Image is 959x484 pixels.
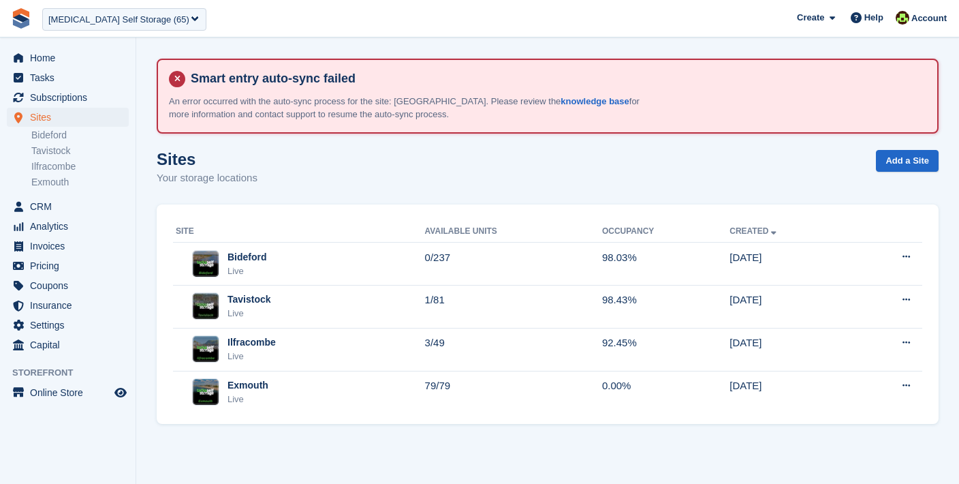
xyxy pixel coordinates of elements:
[911,12,947,25] span: Account
[31,129,129,142] a: Bideford
[227,307,271,320] div: Live
[227,292,271,307] div: Tavistock
[896,11,909,25] img: Catherine Coffey
[425,285,602,328] td: 1/81
[31,176,129,189] a: Exmouth
[729,371,851,413] td: [DATE]
[7,335,129,354] a: menu
[7,68,129,87] a: menu
[7,88,129,107] a: menu
[30,48,112,67] span: Home
[30,383,112,402] span: Online Store
[729,243,851,286] td: [DATE]
[31,145,129,157] a: Tavistock
[7,237,129,256] a: menu
[193,251,219,277] img: Image of Bideford site
[7,108,129,127] a: menu
[112,384,129,401] a: Preview store
[876,150,939,172] a: Add a Site
[193,379,219,405] img: Image of Exmouth site
[602,243,729,286] td: 98.03%
[7,316,129,335] a: menu
[30,256,112,275] span: Pricing
[425,243,602,286] td: 0/237
[30,88,112,107] span: Subscriptions
[7,256,129,275] a: menu
[602,371,729,413] td: 0.00%
[602,328,729,371] td: 92.45%
[30,296,112,315] span: Insurance
[227,378,268,393] div: Exmouth
[7,197,129,216] a: menu
[185,71,926,87] h4: Smart entry auto-sync failed
[12,366,136,380] span: Storefront
[30,197,112,216] span: CRM
[193,336,219,362] img: Image of Ilfracombe site
[227,335,276,350] div: Ilfracombe
[561,96,629,106] a: knowledge base
[157,170,257,186] p: Your storage locations
[30,237,112,256] span: Invoices
[425,371,602,413] td: 79/79
[169,95,646,121] p: An error occurred with the auto-sync process for the site: [GEOGRAPHIC_DATA]. Please review the f...
[7,296,129,315] a: menu
[227,250,267,264] div: Bideford
[30,217,112,236] span: Analytics
[729,285,851,328] td: [DATE]
[7,383,129,402] a: menu
[30,335,112,354] span: Capital
[48,13,189,27] div: [MEDICAL_DATA] Self Storage (65)
[425,221,602,243] th: Available Units
[729,328,851,371] td: [DATE]
[7,276,129,295] a: menu
[157,150,257,168] h1: Sites
[30,276,112,295] span: Coupons
[797,11,824,25] span: Create
[227,264,267,278] div: Live
[31,160,129,173] a: Ilfracombe
[30,316,112,335] span: Settings
[729,226,779,236] a: Created
[602,221,729,243] th: Occupancy
[173,221,425,243] th: Site
[864,11,883,25] span: Help
[30,108,112,127] span: Sites
[7,48,129,67] a: menu
[7,217,129,236] a: menu
[30,68,112,87] span: Tasks
[11,8,31,29] img: stora-icon-8386f47178a22dfd0bd8f6a31ec36ba5ce8667c1dd55bd0f319d3a0aa187defe.svg
[227,393,268,406] div: Live
[602,285,729,328] td: 98.43%
[193,293,219,319] img: Image of Tavistock site
[227,350,276,363] div: Live
[425,328,602,371] td: 3/49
